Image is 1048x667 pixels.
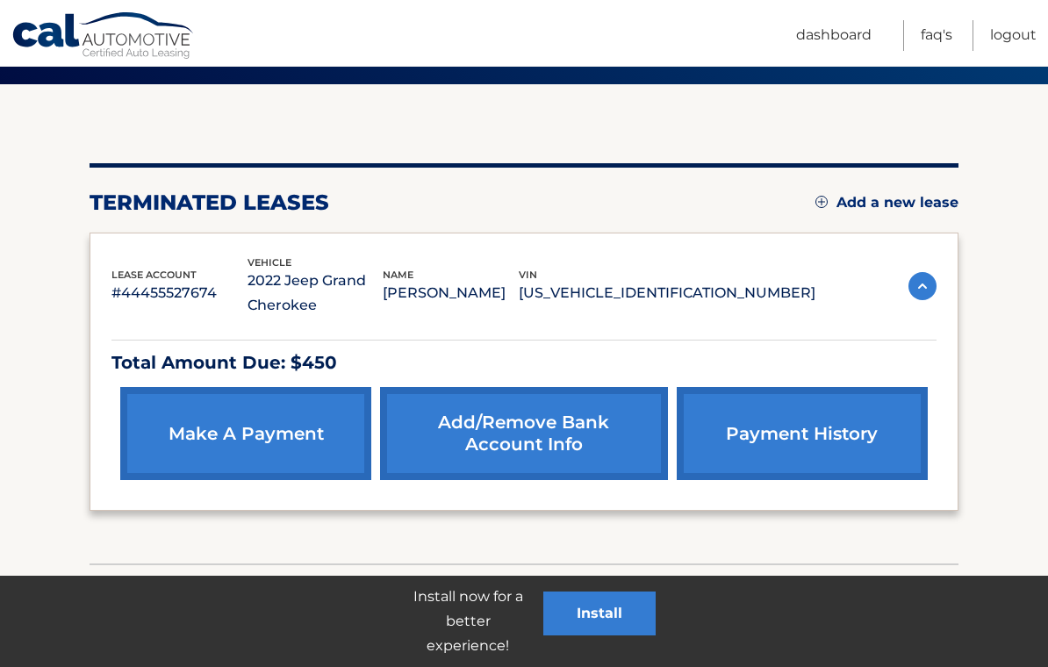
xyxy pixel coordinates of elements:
a: payment history [677,387,928,480]
img: add.svg [815,196,828,208]
a: Cal Automotive [11,11,196,62]
p: Total Amount Due: $450 [111,348,937,378]
span: name [383,269,413,281]
a: Dashboard [796,20,872,51]
a: FAQ's [921,20,952,51]
p: [PERSON_NAME] [383,281,519,305]
a: Add a new lease [815,194,958,212]
p: Install now for a better experience! [392,585,543,658]
p: #44455527674 [111,281,248,305]
button: Install [543,592,656,635]
img: accordion-active.svg [908,272,937,300]
p: 2022 Jeep Grand Cherokee [248,269,384,318]
a: [PHONE_NUMBER] [490,575,645,595]
a: Add/Remove bank account info [380,387,667,480]
h2: terminated leases [90,190,329,216]
a: make a payment [120,387,371,480]
span: vin [519,269,537,281]
p: If you need assistance, please contact us at: or email us at [101,571,947,628]
a: Logout [990,20,1037,51]
p: [US_VEHICLE_IDENTIFICATION_NUMBER] [519,281,815,305]
span: lease account [111,269,197,281]
span: vehicle [248,256,291,269]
